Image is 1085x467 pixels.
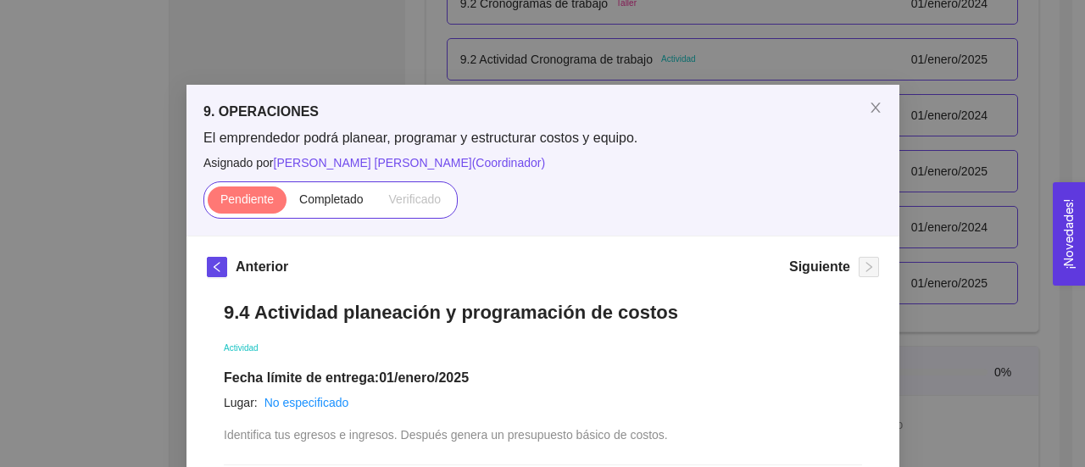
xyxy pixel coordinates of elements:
a: No especificado [264,396,348,409]
span: Actividad [224,343,259,353]
span: Verificado [388,192,440,206]
button: Open Feedback Widget [1053,182,1085,286]
button: left [207,257,227,277]
span: Pendiente [220,192,273,206]
h1: 9.4 Actividad planeación y programación de costos [224,301,862,324]
h5: 9. OPERACIONES [203,102,882,122]
button: right [859,257,879,277]
span: left [208,261,226,273]
span: El emprendedor podrá planear, programar y estructurar costos y equipo. [203,129,882,147]
span: Asignado por [203,153,882,172]
span: Identifica tus egresos e ingresos. Después genera un presupuesto básico de costos. [224,428,668,442]
span: Completado [299,192,364,206]
h5: Anterior [236,257,288,277]
article: Lugar: [224,393,258,412]
span: close [869,101,882,114]
h1: Fecha límite de entrega: 01/enero/2025 [224,370,862,386]
span: [PERSON_NAME] [PERSON_NAME] ( Coordinador ) [273,156,545,170]
button: Close [852,85,899,132]
h5: Siguiente [788,257,849,277]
